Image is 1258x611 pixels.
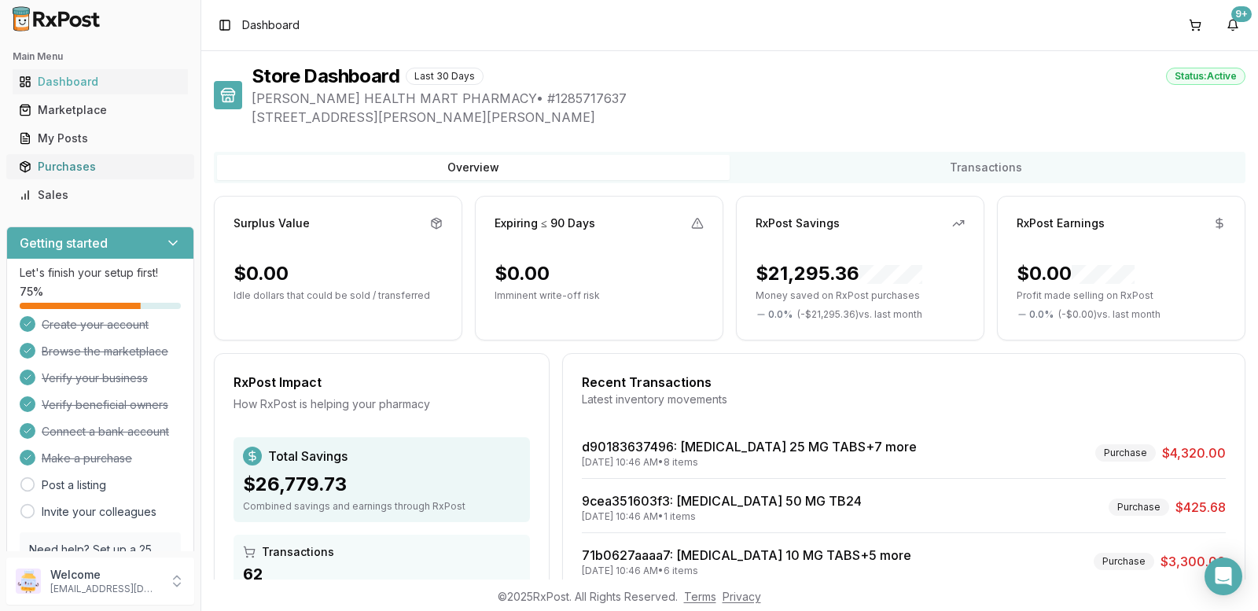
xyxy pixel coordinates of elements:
[234,289,443,302] p: Idle dollars that could be sold / transferred
[582,510,862,523] div: [DATE] 10:46 AM • 1 items
[1058,308,1161,321] span: ( - $0.00 ) vs. last month
[1094,553,1154,570] div: Purchase
[243,500,520,513] div: Combined savings and earnings through RxPost
[1109,499,1169,516] div: Purchase
[1029,308,1054,321] span: 0.0 %
[1017,289,1226,302] p: Profit made selling on RxPost
[268,447,348,466] span: Total Savings
[768,308,793,321] span: 0.0 %
[1205,558,1242,595] div: Open Intercom Messenger
[234,215,310,231] div: Surplus Value
[29,542,171,589] p: Need help? Set up a 25 minute call with our team to set up.
[243,472,520,497] div: $26,779.73
[19,159,182,175] div: Purchases
[6,182,194,208] button: Sales
[42,424,169,440] span: Connect a bank account
[234,373,530,392] div: RxPost Impact
[16,569,41,594] img: User avatar
[406,68,484,85] div: Last 30 Days
[1017,261,1135,286] div: $0.00
[252,89,1245,108] span: [PERSON_NAME] HEALTH MART PHARMACY • # 1285717637
[20,265,181,281] p: Let's finish your setup first!
[6,69,194,94] button: Dashboard
[19,187,182,203] div: Sales
[730,155,1242,180] button: Transactions
[582,439,917,455] a: d90183637496: [MEDICAL_DATA] 25 MG TABS+7 more
[252,64,399,89] h1: Store Dashboard
[42,504,156,520] a: Invite your colleagues
[20,284,43,300] span: 75 %
[1095,444,1156,462] div: Purchase
[582,493,862,509] a: 9cea351603f3: [MEDICAL_DATA] 50 MG TB24
[1161,552,1226,571] span: $3,300.00
[6,126,194,151] button: My Posts
[1017,215,1105,231] div: RxPost Earnings
[1175,498,1226,517] span: $425.68
[13,50,188,63] h2: Main Menu
[6,154,194,179] button: Purchases
[582,392,1226,407] div: Latest inventory movements
[756,289,965,302] p: Money saved on RxPost purchases
[42,451,132,466] span: Make a purchase
[582,547,911,563] a: 71b0627aaaa7: [MEDICAL_DATA] 10 MG TABS+5 more
[42,477,106,493] a: Post a listing
[684,590,716,603] a: Terms
[19,74,182,90] div: Dashboard
[582,456,917,469] div: [DATE] 10:46 AM • 8 items
[756,261,922,286] div: $21,295.36
[234,261,289,286] div: $0.00
[1162,444,1226,462] span: $4,320.00
[13,96,188,124] a: Marketplace
[723,590,761,603] a: Privacy
[42,370,148,386] span: Verify your business
[42,397,168,413] span: Verify beneficial owners
[19,131,182,146] div: My Posts
[495,261,550,286] div: $0.00
[13,181,188,209] a: Sales
[1220,13,1245,38] button: 9+
[13,124,188,153] a: My Posts
[252,108,1245,127] span: [STREET_ADDRESS][PERSON_NAME][PERSON_NAME]
[50,567,160,583] p: Welcome
[234,396,530,412] div: How RxPost is helping your pharmacy
[797,308,922,321] span: ( - $21,295.36 ) vs. last month
[1166,68,1245,85] div: Status: Active
[262,544,334,560] span: Transactions
[495,215,595,231] div: Expiring ≤ 90 Days
[19,102,182,118] div: Marketplace
[582,565,911,577] div: [DATE] 10:46 AM • 6 items
[6,6,107,31] img: RxPost Logo
[50,583,160,595] p: [EMAIL_ADDRESS][DOMAIN_NAME]
[6,98,194,123] button: Marketplace
[243,563,520,585] div: 62
[42,344,168,359] span: Browse the marketplace
[13,153,188,181] a: Purchases
[20,234,108,252] h3: Getting started
[242,17,300,33] span: Dashboard
[13,68,188,96] a: Dashboard
[756,215,840,231] div: RxPost Savings
[217,155,730,180] button: Overview
[1231,6,1252,22] div: 9+
[495,289,704,302] p: Imminent write-off risk
[242,17,300,33] nav: breadcrumb
[582,373,1226,392] div: Recent Transactions
[42,317,149,333] span: Create your account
